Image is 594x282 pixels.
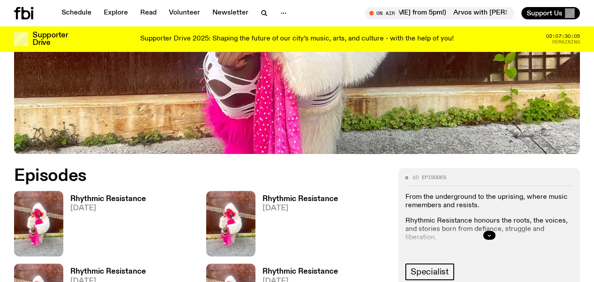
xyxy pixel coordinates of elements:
a: Rhythmic Resistance[DATE] [255,195,338,256]
h3: Rhythmic Resistance [70,268,146,275]
span: 02:07:30:05 [546,34,580,39]
h3: Supporter Drive [33,32,68,47]
h3: Rhythmic Resistance [70,195,146,203]
a: Rhythmic Resistance[DATE] [63,195,146,256]
a: Schedule [56,7,97,19]
span: 10 episodes [412,175,446,180]
h3: Rhythmic Resistance [262,195,338,203]
img: Attu crouches on gravel in front of a brown wall. They are wearing a white fur coat with a hood, ... [14,191,63,256]
a: Explore [98,7,133,19]
a: Newsletter [207,7,254,19]
span: Specialist [411,267,449,277]
span: [DATE] [70,205,146,212]
h3: Rhythmic Resistance [262,268,338,275]
span: Remaining [552,40,580,44]
h2: Episodes [14,168,388,184]
span: [DATE] [262,205,338,212]
button: Support Us [521,7,580,19]
img: Attu crouches on gravel in front of a brown wall. They are wearing a white fur coat with a hood, ... [206,191,255,256]
p: From the underground to the uprising, where music remembers and resists. [405,193,573,210]
p: Rhythmic Resistance honours the roots, the voices, and stories born from defiance, struggle and l... [405,217,573,242]
a: Specialist [405,264,454,280]
span: Support Us [527,9,562,17]
a: Read [135,7,162,19]
p: Supporter Drive 2025: Shaping the future of our city’s music, arts, and culture - with the help o... [140,35,454,43]
button: On AirArvos with [PERSON_NAME] (plus [PERSON_NAME] from 5pm!)Arvos with [PERSON_NAME] (plus [PERS... [365,7,514,19]
a: Volunteer [164,7,205,19]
